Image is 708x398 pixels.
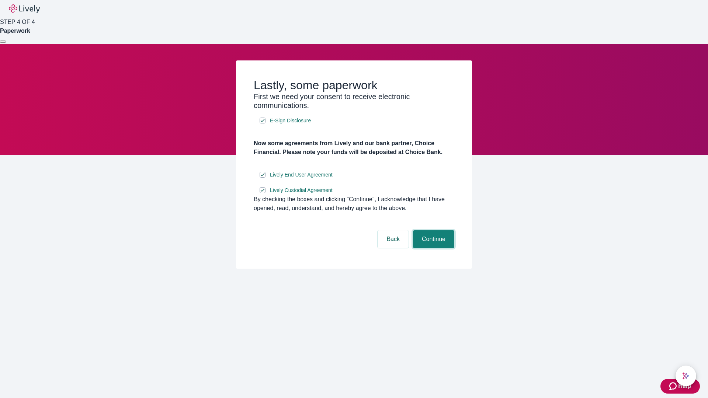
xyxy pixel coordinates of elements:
[254,195,454,213] div: By checking the boxes and clicking “Continue", I acknowledge that I have opened, read, understand...
[682,372,690,380] svg: Lively AI Assistant
[268,116,312,125] a: e-sign disclosure document
[413,230,454,248] button: Continue
[270,171,333,179] span: Lively End User Agreement
[270,186,333,194] span: Lively Custodial Agreement
[678,382,691,391] span: Help
[270,117,311,125] span: E-Sign Disclosure
[378,230,409,248] button: Back
[268,170,334,179] a: e-sign disclosure document
[254,92,454,110] h3: First we need your consent to receive electronic communications.
[676,366,696,386] button: chat
[254,139,454,157] h4: Now some agreements from Lively and our bank partner, Choice Financial. Please note your funds wi...
[9,4,40,13] img: Lively
[254,78,454,92] h2: Lastly, some paperwork
[669,382,678,391] svg: Zendesk support icon
[660,379,700,394] button: Zendesk support iconHelp
[268,186,334,195] a: e-sign disclosure document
